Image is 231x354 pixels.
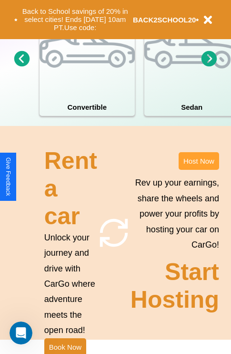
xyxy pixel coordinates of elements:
p: Rev up your earnings, share the wheels and power your profits by hosting your car on CarGo! [131,175,219,252]
button: Host Now [179,152,219,170]
h4: Convertible [40,98,135,116]
h2: Start Hosting [131,258,219,313]
div: Give Feedback [5,157,11,196]
b: BACK2SCHOOL20 [133,16,196,24]
p: Unlock your journey and drive with CarGo where adventure meets the open road! [44,230,97,338]
button: Back to School savings of 20% in select cities! Ends [DATE] 10am PT.Use code: [18,5,133,34]
h2: Rent a car [44,147,97,230]
iframe: Intercom live chat [10,322,32,344]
